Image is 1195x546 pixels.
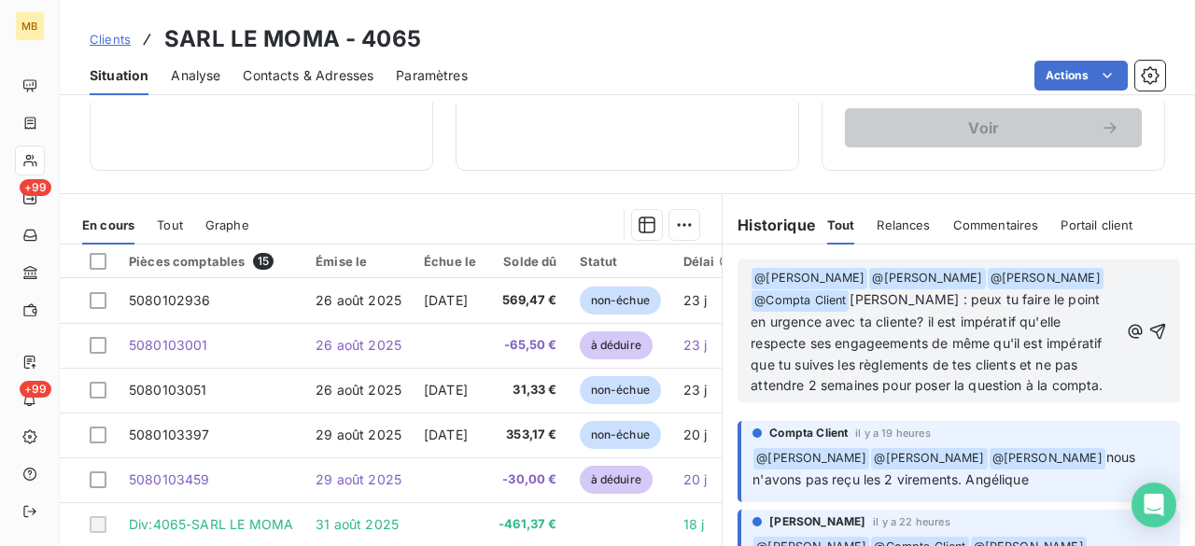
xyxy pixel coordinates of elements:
[316,292,401,308] span: 26 août 2025
[580,254,661,269] div: Statut
[683,337,708,353] span: 23 j
[205,217,249,232] span: Graphe
[683,254,734,269] div: Délai
[499,381,556,399] span: 31,33 €
[90,30,131,49] a: Clients
[683,427,708,442] span: 20 j
[157,217,183,232] span: Tout
[253,253,274,270] span: 15
[129,471,210,487] span: 5080103459
[424,254,476,269] div: Échue le
[769,425,848,441] span: Compta Client
[499,515,556,534] span: -461,37 €
[871,448,987,469] span: @ [PERSON_NAME]
[499,291,556,310] span: 569,47 €
[424,292,468,308] span: [DATE]
[683,471,708,487] span: 20 j
[424,427,468,442] span: [DATE]
[990,448,1105,469] span: @ [PERSON_NAME]
[243,66,373,85] span: Contacts & Adresses
[845,108,1142,147] button: Voir
[499,336,556,355] span: -65,50 €
[752,290,849,312] span: @ Compta Client
[15,11,45,41] div: MB
[129,337,208,353] span: 5080103001
[90,32,131,47] span: Clients
[499,254,556,269] div: Solde dû
[129,516,293,532] span: Div:4065-SARL LE MOMA
[82,217,134,232] span: En cours
[1034,61,1128,91] button: Actions
[499,426,556,444] span: 353,17 €
[873,516,949,527] span: il y a 22 heures
[129,382,207,398] span: 5080103051
[580,466,653,494] span: à déduire
[753,448,869,469] span: @ [PERSON_NAME]
[20,381,51,398] span: +99
[396,66,468,85] span: Paramètres
[683,292,708,308] span: 23 j
[499,470,556,489] span: -30,00 €
[580,421,661,449] span: non-échue
[683,516,705,532] span: 18 j
[869,268,985,289] span: @ [PERSON_NAME]
[171,66,220,85] span: Analyse
[723,214,816,236] h6: Historique
[164,22,421,56] h3: SARL LE MOMA - 4065
[580,376,661,404] span: non-échue
[316,254,401,269] div: Émise le
[129,253,293,270] div: Pièces comptables
[580,287,661,315] span: non-échue
[90,66,148,85] span: Situation
[580,331,653,359] span: à déduire
[877,217,930,232] span: Relances
[751,291,1105,394] span: [PERSON_NAME] : peux tu faire le point en urgence avec ta cliente? il est impératif qu'elle respe...
[953,217,1039,232] span: Commentaires
[316,337,401,353] span: 26 août 2025
[683,382,708,398] span: 23 j
[424,382,468,398] span: [DATE]
[769,513,865,530] span: [PERSON_NAME]
[1132,483,1176,527] div: Open Intercom Messenger
[827,217,855,232] span: Tout
[316,516,399,532] span: 31 août 2025
[752,268,867,289] span: @ [PERSON_NAME]
[316,382,401,398] span: 26 août 2025
[1061,217,1132,232] span: Portail client
[316,471,401,487] span: 29 août 2025
[20,179,51,196] span: +99
[129,427,210,442] span: 5080103397
[988,268,1104,289] span: @ [PERSON_NAME]
[316,427,401,442] span: 29 août 2025
[867,120,1101,135] span: Voir
[129,292,211,308] span: 5080102936
[855,427,930,439] span: il y a 19 heures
